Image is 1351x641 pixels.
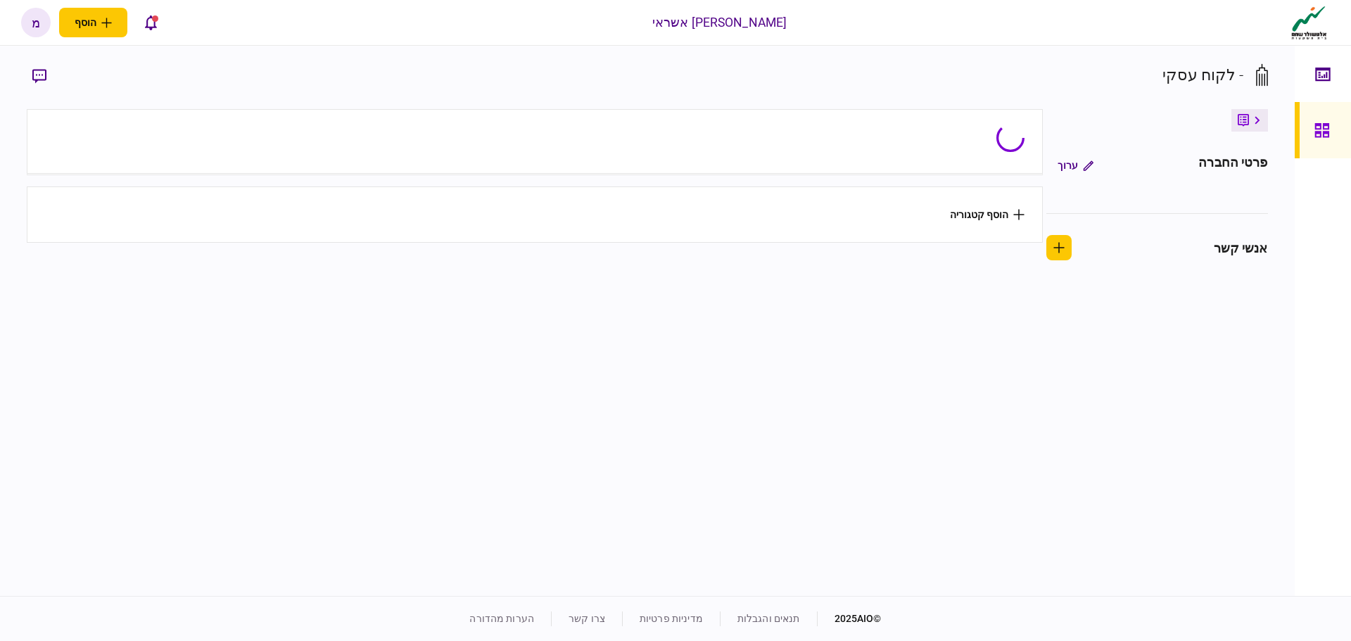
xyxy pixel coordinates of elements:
button: מ [21,8,51,37]
a: תנאים והגבלות [737,613,800,624]
button: הוסף קטגוריה [950,209,1025,220]
button: ערוך [1046,153,1105,178]
a: הערות מהדורה [469,613,534,624]
div: [PERSON_NAME] אשראי [652,13,787,32]
div: פרטי החברה [1198,153,1267,178]
div: - לקוח עסקי [1162,63,1243,87]
div: © 2025 AIO [817,611,882,626]
a: מדיניות פרטיות [640,613,703,624]
img: client company logo [1288,5,1330,40]
a: צרו קשר [569,613,605,624]
button: פתח תפריט להוספת לקוח [59,8,127,37]
button: פתח רשימת התראות [136,8,165,37]
div: אנשי קשר [1214,239,1268,258]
